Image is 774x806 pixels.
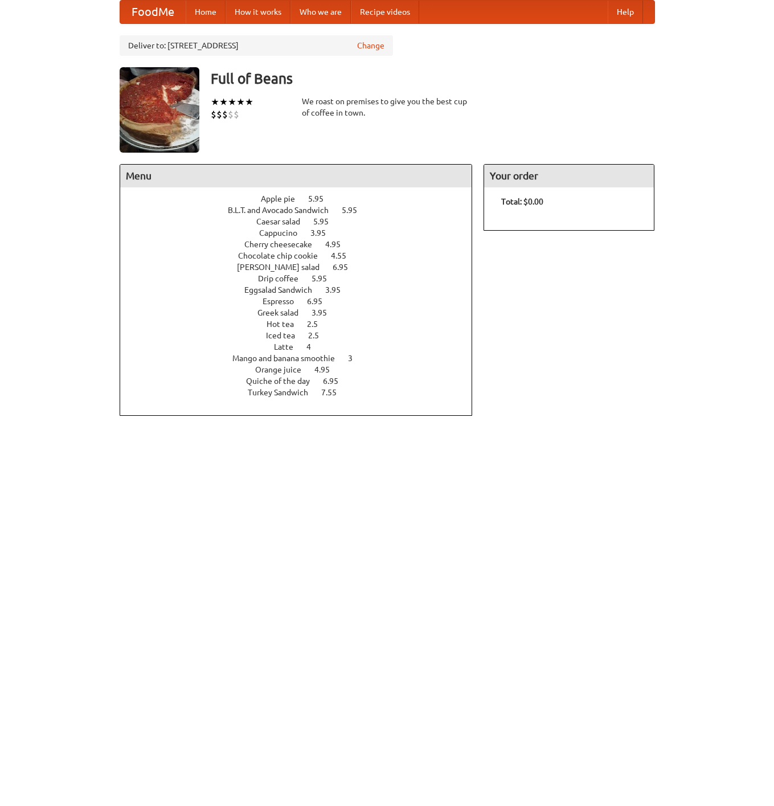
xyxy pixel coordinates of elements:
li: ★ [219,96,228,108]
span: 4.55 [331,251,358,260]
span: Apple pie [261,194,306,203]
h4: Menu [120,165,472,187]
span: Latte [274,342,305,351]
a: Change [357,40,384,51]
a: Home [186,1,226,23]
a: Apple pie 5.95 [261,194,345,203]
a: Cherry cheesecake 4.95 [244,240,362,249]
span: [PERSON_NAME] salad [237,263,331,272]
span: 7.55 [321,388,348,397]
span: 5.95 [313,217,340,226]
span: Mango and banana smoothie [232,354,346,363]
a: Hot tea 2.5 [267,320,339,329]
span: 4.95 [314,365,341,374]
span: Drip coffee [258,274,310,283]
span: Orange juice [255,365,313,374]
li: ★ [228,96,236,108]
span: Caesar salad [256,217,312,226]
span: Cherry cheesecake [244,240,323,249]
a: Espresso 6.95 [263,297,343,306]
a: Greek salad 3.95 [257,308,348,317]
span: 5.95 [342,206,368,215]
div: We roast on premises to give you the best cup of coffee in town. [302,96,473,118]
span: 2.5 [308,331,330,340]
span: 2.5 [307,320,329,329]
li: $ [234,108,239,121]
span: 5.95 [312,274,338,283]
li: ★ [245,96,253,108]
a: Who we are [290,1,351,23]
span: Cappucino [259,228,309,238]
a: Iced tea 2.5 [266,331,340,340]
span: 6.95 [307,297,334,306]
li: $ [216,108,222,121]
span: Turkey Sandwich [248,388,320,397]
a: Eggsalad Sandwich 3.95 [244,285,362,294]
a: Latte 4 [274,342,332,351]
li: $ [211,108,216,121]
a: Drip coffee 5.95 [258,274,348,283]
a: Recipe videos [351,1,419,23]
span: 4.95 [325,240,352,249]
div: Deliver to: [STREET_ADDRESS] [120,35,393,56]
a: Chocolate chip cookie 4.55 [238,251,367,260]
span: 3.95 [312,308,338,317]
b: Total: $0.00 [501,197,543,206]
span: 3.95 [325,285,352,294]
a: Turkey Sandwich 7.55 [248,388,358,397]
a: Orange juice 4.95 [255,365,351,374]
a: Cappucino 3.95 [259,228,347,238]
span: Iced tea [266,331,306,340]
span: Chocolate chip cookie [238,251,329,260]
span: 3 [348,354,364,363]
span: B.L.T. and Avocado Sandwich [228,206,340,215]
a: How it works [226,1,290,23]
img: angular.jpg [120,67,199,153]
span: 4 [306,342,322,351]
li: ★ [211,96,219,108]
h4: Your order [484,165,654,187]
li: ★ [236,96,245,108]
span: Espresso [263,297,305,306]
a: Help [608,1,643,23]
li: $ [228,108,234,121]
span: 3.95 [310,228,337,238]
span: 5.95 [308,194,335,203]
a: Mango and banana smoothie 3 [232,354,374,363]
span: Hot tea [267,320,305,329]
a: FoodMe [120,1,186,23]
span: Greek salad [257,308,310,317]
a: Quiche of the day 6.95 [246,377,359,386]
li: $ [222,108,228,121]
a: [PERSON_NAME] salad 6.95 [237,263,369,272]
span: 6.95 [323,377,350,386]
a: B.L.T. and Avocado Sandwich 5.95 [228,206,378,215]
a: Caesar salad 5.95 [256,217,350,226]
span: 6.95 [333,263,359,272]
h3: Full of Beans [211,67,655,90]
span: Quiche of the day [246,377,321,386]
span: Eggsalad Sandwich [244,285,323,294]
